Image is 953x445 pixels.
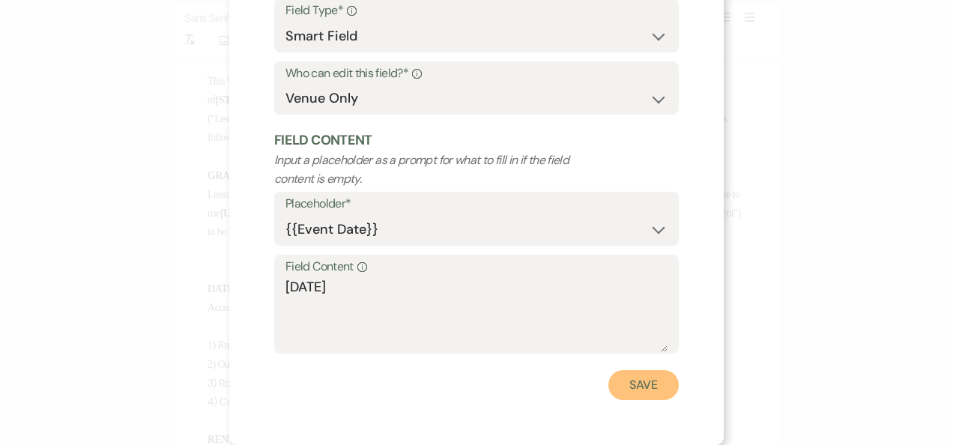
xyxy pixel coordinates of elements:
[274,131,679,150] h2: Field Content
[274,151,598,189] p: Input a placeholder as a prompt for what to fill in if the field content is empty.
[285,63,668,85] label: Who can edit this field?*
[285,256,668,278] label: Field Content
[608,370,679,400] button: Save
[285,193,668,215] label: Placeholder*
[285,277,668,352] textarea: [DATE]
